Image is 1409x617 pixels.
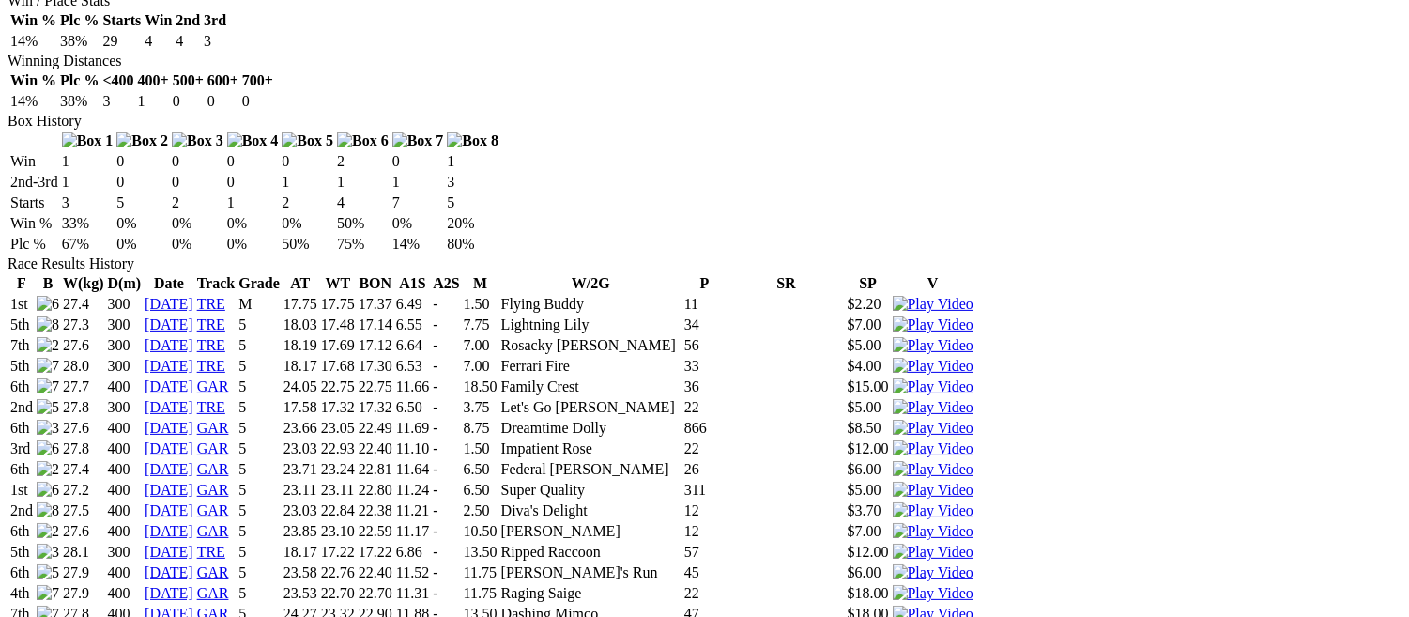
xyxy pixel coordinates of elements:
[144,32,173,51] td: 4
[226,214,280,233] td: 0%
[145,482,193,498] a: [DATE]
[463,295,498,314] td: 1.50
[446,193,499,212] td: 5
[893,544,973,561] img: Play Video
[683,357,727,376] td: 33
[847,336,890,355] td: $5.00
[893,461,973,478] img: Play Video
[107,316,143,334] td: 300
[137,92,170,111] td: 1
[281,193,334,212] td: 2
[432,419,460,438] td: -
[237,419,281,438] td: 5
[500,460,682,479] td: Federal [PERSON_NAME]
[36,274,60,293] th: B
[145,544,193,560] a: [DATE]
[197,564,229,580] a: GAR
[395,460,430,479] td: 11.64
[432,460,460,479] td: -
[197,337,225,353] a: TRE
[893,523,973,539] a: View replay
[391,193,445,212] td: 7
[320,316,356,334] td: 17.48
[683,398,727,417] td: 22
[283,419,318,438] td: 23.66
[172,92,205,111] td: 0
[61,193,115,212] td: 3
[227,132,279,149] img: Box 4
[463,419,498,438] td: 8.75
[115,173,169,192] td: 0
[391,235,445,254] td: 14%
[37,337,59,354] img: 2
[145,564,193,580] a: [DATE]
[107,440,143,458] td: 400
[59,71,100,90] th: Plc %
[320,460,356,479] td: 23.24
[893,502,973,519] img: Play Video
[197,523,229,539] a: GAR
[893,564,973,580] a: View replay
[59,11,100,30] th: Plc %
[283,295,318,314] td: 17.75
[37,399,59,416] img: 5
[107,295,143,314] td: 300
[62,274,105,293] th: W(kg)
[9,419,34,438] td: 6th
[463,316,498,334] td: 7.75
[893,585,973,601] a: View replay
[500,357,682,376] td: Ferrari Fire
[893,337,973,354] img: Play Video
[432,378,460,396] td: -
[37,585,59,602] img: 7
[61,214,115,233] td: 33%
[172,71,205,90] th: 500+
[391,214,445,233] td: 0%
[197,316,225,332] a: TRE
[893,523,973,540] img: Play Video
[847,378,890,396] td: $15.00
[62,295,105,314] td: 27.4
[847,460,890,479] td: $6.00
[197,358,225,374] a: TRE
[683,460,727,479] td: 26
[145,523,193,539] a: [DATE]
[9,92,57,111] td: 14%
[893,502,973,518] a: View replay
[197,502,229,518] a: GAR
[175,11,201,30] th: 2nd
[175,32,201,51] td: 4
[395,398,430,417] td: 6.50
[847,357,890,376] td: $4.00
[9,214,59,233] td: Win %
[107,398,143,417] td: 300
[9,71,57,90] th: Win %
[432,274,460,293] th: A2S
[62,440,105,458] td: 27.8
[683,378,727,396] td: 36
[683,440,727,458] td: 22
[358,440,393,458] td: 22.40
[463,336,498,355] td: 7.00
[893,482,973,498] a: View replay
[283,316,318,334] td: 18.03
[145,399,193,415] a: [DATE]
[9,235,59,254] td: Plc %
[320,378,356,396] td: 22.75
[391,152,445,171] td: 0
[237,316,281,334] td: 5
[62,419,105,438] td: 27.6
[171,235,224,254] td: 0%
[62,398,105,417] td: 27.8
[395,357,430,376] td: 6.53
[107,274,143,293] th: D(m)
[197,296,225,312] a: TRE
[37,564,59,581] img: 5
[197,461,229,477] a: GAR
[358,398,393,417] td: 17.32
[145,440,193,456] a: [DATE]
[500,295,682,314] td: Flying Buddy
[847,398,890,417] td: $5.00
[197,482,229,498] a: GAR
[241,92,274,111] td: 0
